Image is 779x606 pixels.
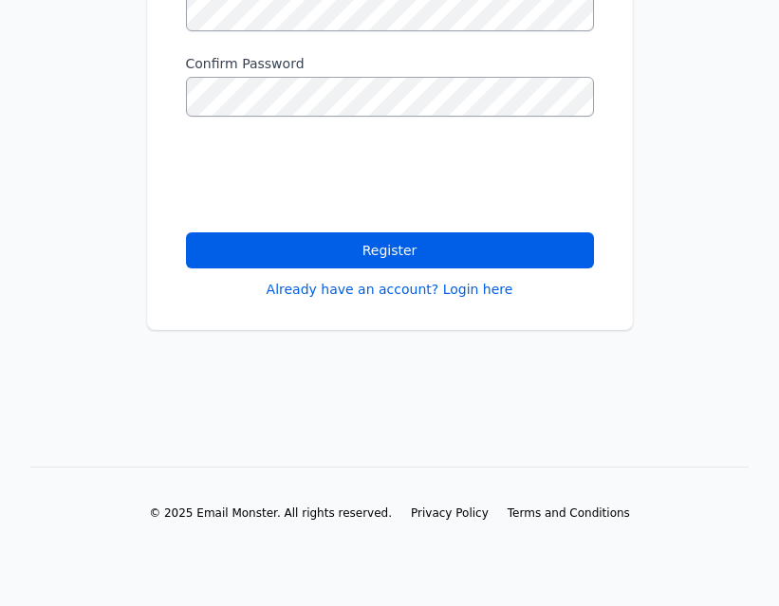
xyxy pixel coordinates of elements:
label: Confirm Password [186,54,594,73]
a: Terms and Conditions [508,505,630,521]
li: © 2025 Email Monster. All rights reserved. [149,505,392,521]
span: Privacy Policy [411,506,489,520]
a: Privacy Policy [411,505,489,521]
span: Terms and Conditions [508,506,630,520]
button: Register [186,232,594,268]
iframe: reCAPTCHA [186,139,474,213]
a: Already have an account? Login here [267,280,513,299]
